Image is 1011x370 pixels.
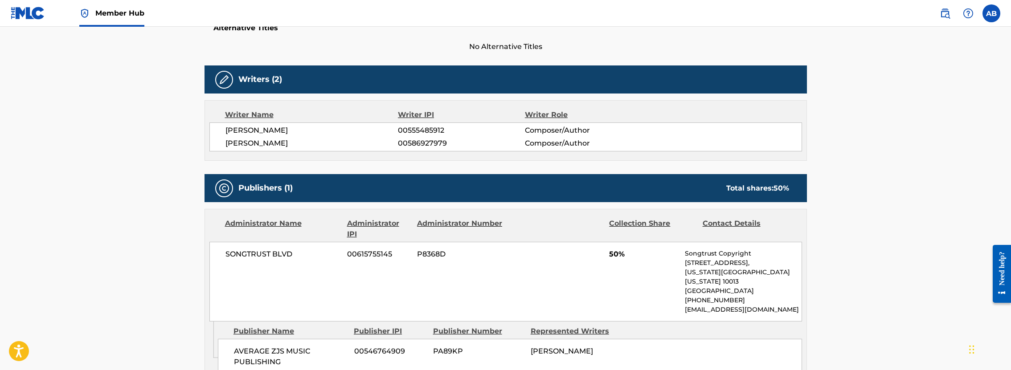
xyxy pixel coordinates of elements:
[609,249,678,260] span: 50%
[398,138,524,149] span: 00586927979
[79,8,90,19] img: Top Rightsholder
[238,183,293,193] h5: Publishers (1)
[609,218,696,240] div: Collection Share
[703,218,789,240] div: Contact Details
[982,4,1000,22] div: User Menu
[940,8,950,19] img: search
[347,249,410,260] span: 00615755145
[433,346,524,357] span: PA89KP
[726,183,789,194] div: Total shares:
[774,184,789,192] span: 50 %
[531,326,622,337] div: Represented Writers
[959,4,977,22] div: Help
[219,74,229,85] img: Writers
[238,74,282,85] h5: Writers (2)
[685,249,801,258] p: Songtrust Copyright
[219,183,229,194] img: Publishers
[685,286,801,296] p: [GEOGRAPHIC_DATA]
[225,249,341,260] span: SONGTRUST BLVD
[936,4,954,22] a: Public Search
[685,268,801,286] p: [US_STATE][GEOGRAPHIC_DATA][US_STATE] 10013
[213,24,798,33] h5: Alternative Titles
[225,138,398,149] span: [PERSON_NAME]
[969,336,974,363] div: Drag
[398,125,524,136] span: 00555485912
[685,258,801,268] p: [STREET_ADDRESS],
[531,347,593,355] span: [PERSON_NAME]
[525,110,640,120] div: Writer Role
[525,125,640,136] span: Composer/Author
[354,326,426,337] div: Publisher IPI
[234,346,348,367] span: AVERAGE ZJS MUSIC PUBLISHING
[685,305,801,314] p: [EMAIL_ADDRESS][DOMAIN_NAME]
[95,8,144,18] span: Member Hub
[417,249,503,260] span: P8368D
[354,346,426,357] span: 00546764909
[525,138,640,149] span: Composer/Author
[433,326,524,337] div: Publisher Number
[11,7,45,20] img: MLC Logo
[225,110,398,120] div: Writer Name
[225,218,340,240] div: Administrator Name
[398,110,525,120] div: Writer IPI
[347,218,410,240] div: Administrator IPI
[225,125,398,136] span: [PERSON_NAME]
[685,296,801,305] p: [PHONE_NUMBER]
[966,327,1011,370] iframe: Chat Widget
[233,326,347,337] div: Publisher Name
[205,41,807,52] span: No Alternative Titles
[986,237,1011,310] iframe: Resource Center
[963,8,974,19] img: help
[417,218,503,240] div: Administrator Number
